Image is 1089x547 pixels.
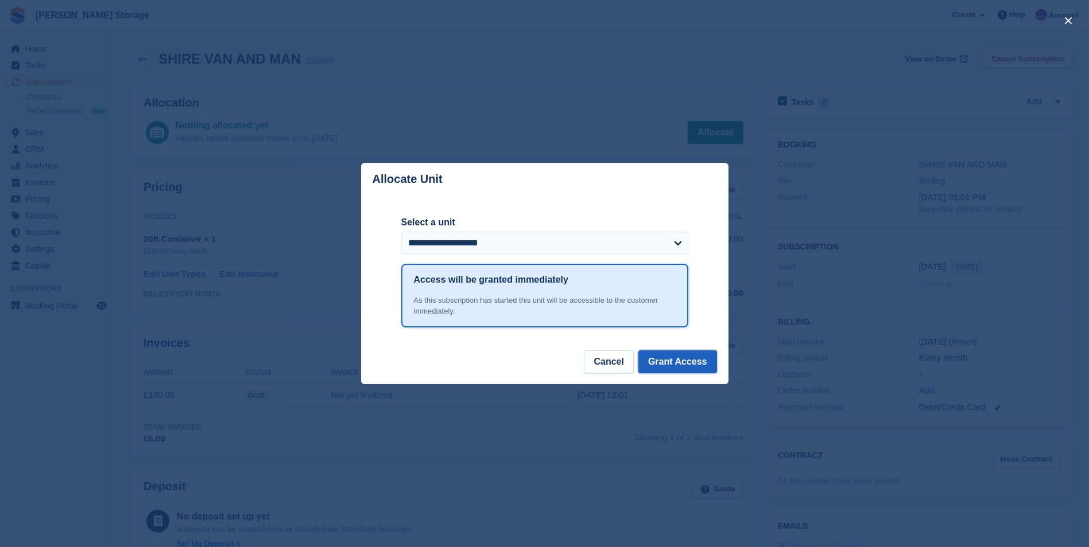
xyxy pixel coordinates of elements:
label: Select a unit [401,216,688,229]
button: Grant Access [638,350,717,373]
p: Allocate Unit [373,173,443,186]
h1: Access will be granted immediately [414,273,568,287]
button: Cancel [584,350,633,373]
div: As this subscription has started this unit will be accessible to the customer immediately. [414,295,676,317]
button: close [1059,11,1078,30]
